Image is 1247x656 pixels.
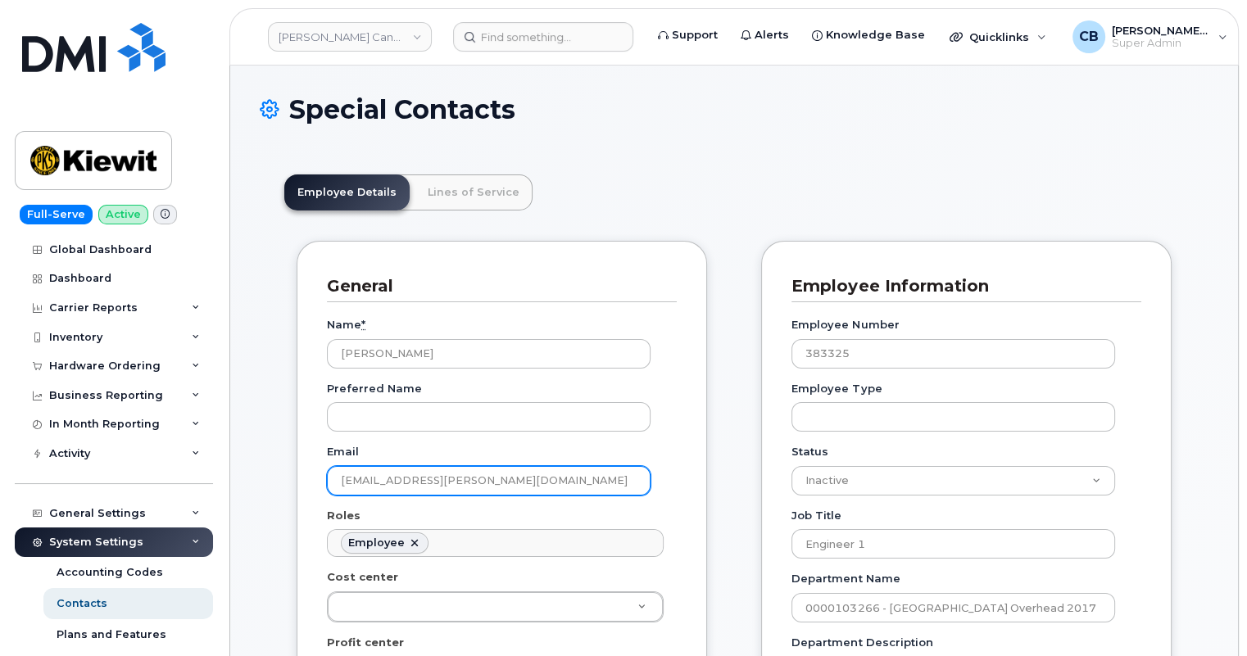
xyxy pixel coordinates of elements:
[791,635,932,650] label: Department Description
[327,317,365,333] label: Name
[327,381,422,396] label: Preferred Name
[327,635,404,650] label: Profit center
[791,444,828,459] label: Status
[327,444,359,459] label: Email
[791,381,882,396] label: Employee Type
[791,508,841,523] label: Job Title
[327,275,664,297] h3: General
[327,508,360,523] label: Roles
[791,275,1129,297] h3: Employee Information
[327,569,398,585] label: Cost center
[260,95,1208,124] h1: Special Contacts
[791,571,900,586] label: Department Name
[284,174,410,210] a: Employee Details
[348,536,405,550] div: Employee
[415,174,533,210] a: Lines of Service
[791,317,899,333] label: Employee Number
[361,318,365,331] abbr: required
